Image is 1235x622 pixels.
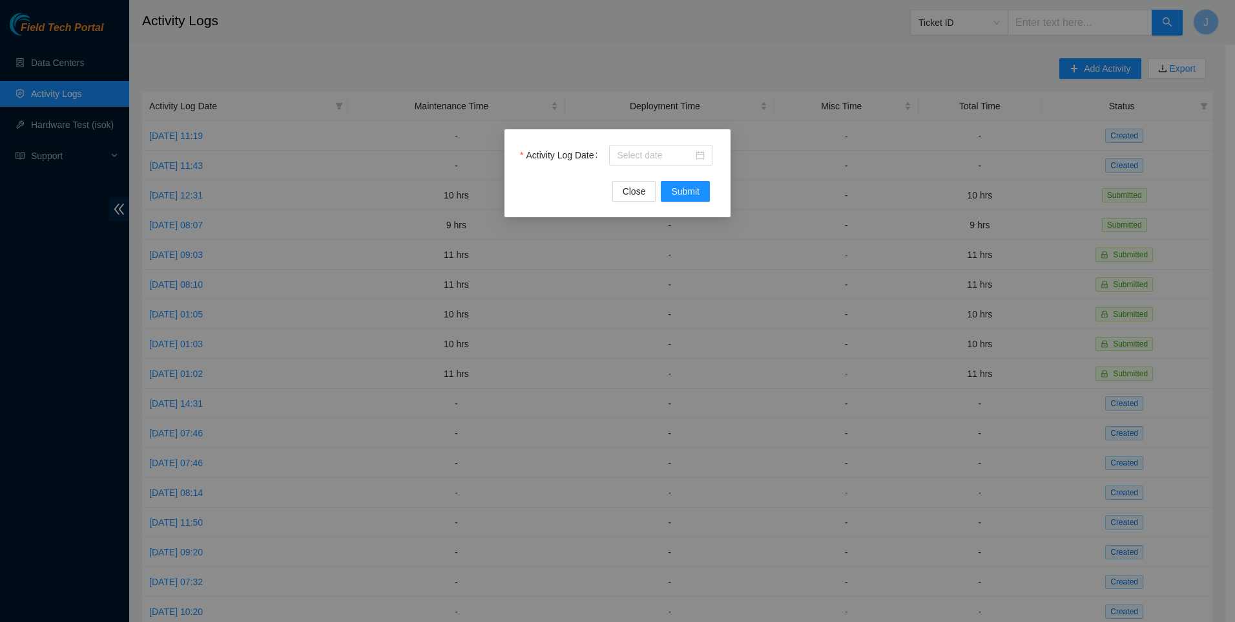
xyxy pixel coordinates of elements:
button: Submit [661,181,710,202]
span: Submit [671,184,700,198]
input: Activity Log Date [617,148,693,162]
label: Activity Log Date [520,145,603,166]
button: Close [612,181,656,202]
span: Close [623,184,646,198]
